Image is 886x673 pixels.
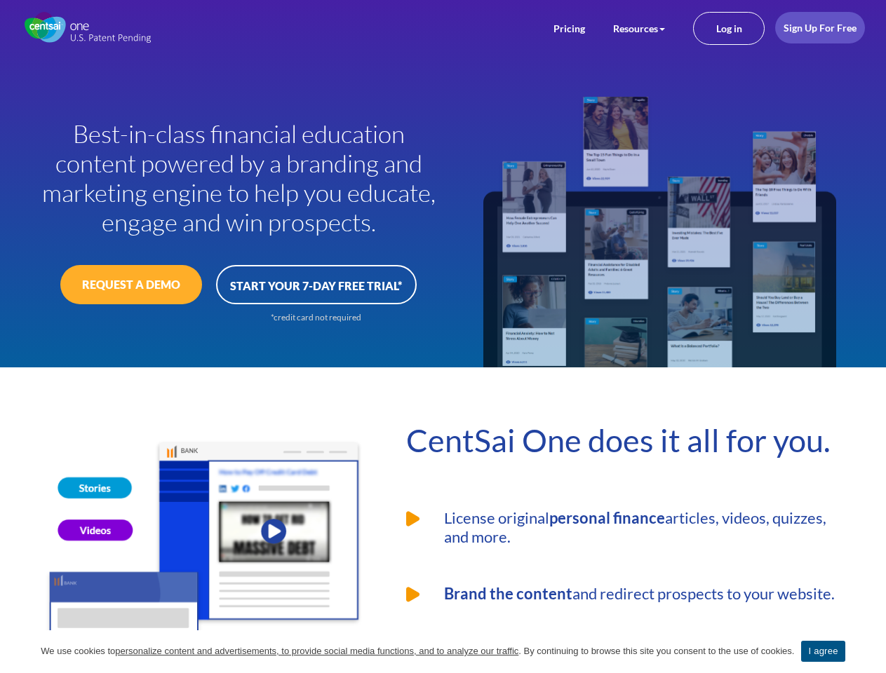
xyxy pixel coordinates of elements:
[693,12,765,45] a: Log in
[613,22,665,34] a: Resources
[775,12,865,43] a: Sign Up For Free
[216,311,417,323] div: *credit card not required
[60,265,202,304] a: REQUEST A DEMO
[861,644,875,658] a: I agree
[406,508,843,546] li: License original articles, videos, quizzes, and more.
[406,584,843,603] li: and redirect prospects to your website.
[549,508,665,527] strong: personal finance
[801,641,845,662] a: I agree
[553,22,585,34] a: Pricing
[25,12,151,43] img: CentSai
[385,421,843,459] h2: CentSai One does it all for you.
[444,584,572,603] strong: Brand the content
[35,119,443,237] h1: Best-in-class financial education content powered by a branding and marketing engine to help you ...
[41,644,794,658] span: We use cookies to . By continuing to browse this site you consent to the use of cookies.
[115,646,518,656] u: personalize content and advertisements, to provide social media functions, and to analyze our tra...
[216,265,417,304] a: START YOUR 7-DAY FREE TRIAL*
[483,97,836,367] img: Dashboard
